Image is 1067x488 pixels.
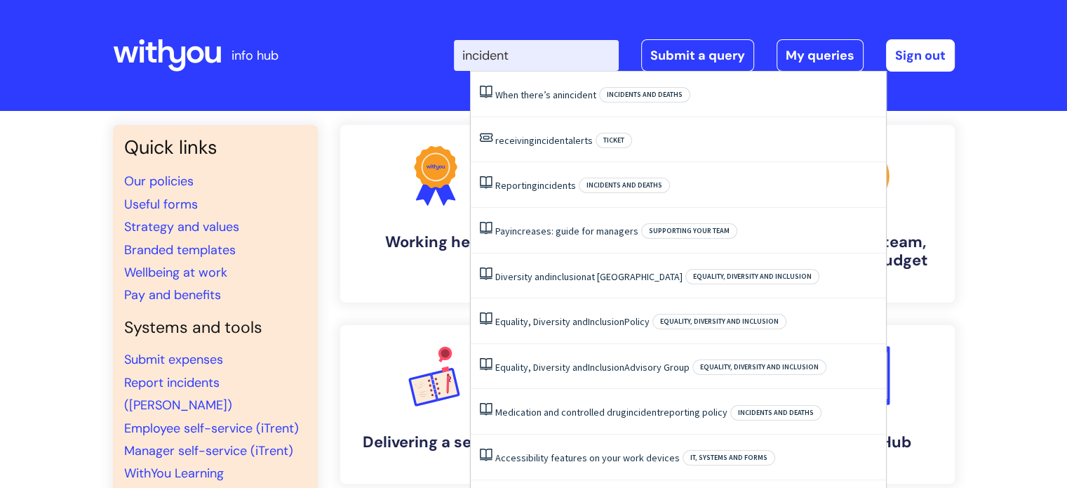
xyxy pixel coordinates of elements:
[579,178,670,193] span: Incidents and deaths
[124,173,194,190] a: Our policies
[351,233,520,251] h4: Working here
[535,134,568,147] span: incident
[886,39,955,72] a: Sign out
[626,406,660,418] span: incident
[588,361,624,374] span: Inclusion
[563,88,596,101] span: incident
[641,223,737,239] span: Supporting your team
[692,360,826,375] span: Equality, Diversity and Inclusion
[124,218,239,235] a: Strategy and values
[340,325,531,484] a: Delivering a service
[124,442,293,459] a: Manager self-service (iTrent)
[495,315,650,328] a: Equality, Diversity andInclusionPolicy
[495,270,683,283] a: Diversity andinclusionat [GEOGRAPHIC_DATA]
[730,405,821,421] span: Incidents and deaths
[495,134,593,147] a: receivingincidentalerts
[124,264,227,281] a: Wellbeing at work
[495,406,727,418] a: Medication and controlled drugincidentreporting policy
[124,420,299,437] a: Employee self-service (iTrent)
[652,314,786,329] span: Equality, Diversity and Inclusion
[124,286,221,303] a: Pay and benefits
[495,225,638,237] a: Payincreases: guide for managers
[124,318,307,338] h4: Systems and tools
[641,39,754,72] a: Submit a query
[124,242,236,258] a: Branded templates
[124,136,307,159] h3: Quick links
[685,269,819,284] span: Equality, Diversity and Inclusion
[454,39,955,72] div: | -
[537,179,576,192] span: incidents
[550,270,586,283] span: inclusion
[340,125,531,303] a: Working here
[599,87,690,103] span: Incidents and deaths
[231,44,279,67] p: info hub
[683,450,775,466] span: IT, systems and forms
[510,225,551,237] span: increases
[454,40,619,71] input: Search
[495,179,576,192] a: Reportingincidents
[124,374,232,414] a: Report incidents ([PERSON_NAME])
[495,361,690,374] a: Equality, Diversity andInclusionAdvisory Group
[124,351,223,368] a: Submit expenses
[124,196,198,213] a: Useful forms
[588,315,624,328] span: Inclusion
[495,451,680,464] a: Accessibility features on your work devices
[596,133,632,148] span: Ticket
[495,88,596,101] a: When there’s anincident
[124,465,224,482] a: WithYou Learning
[777,39,864,72] a: My queries
[351,433,520,451] h4: Delivering a service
